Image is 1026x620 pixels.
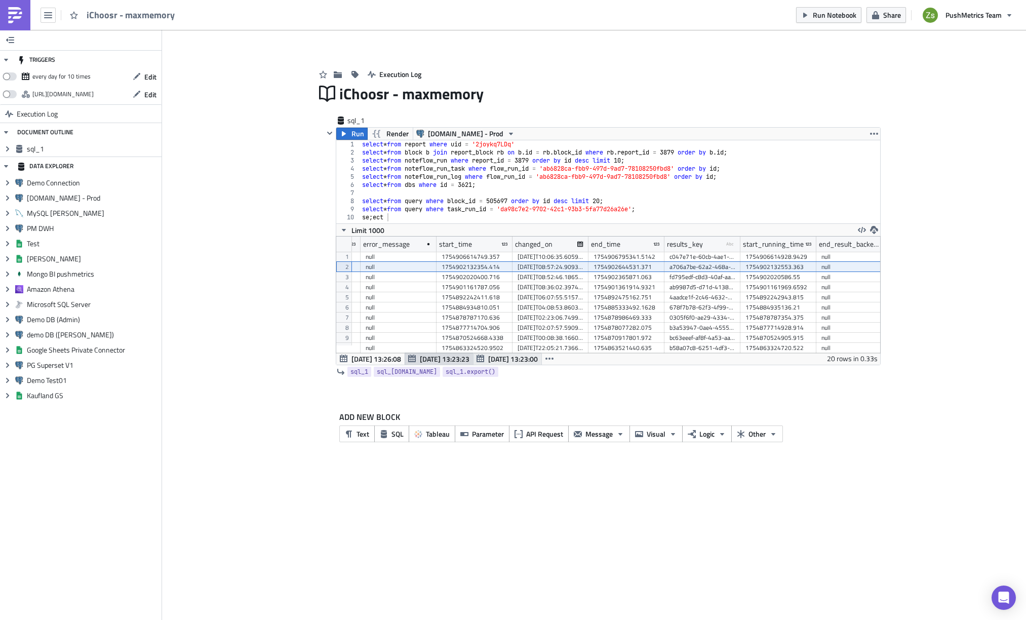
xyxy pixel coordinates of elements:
div: 1754863324520.9502 [442,343,507,353]
span: sql_[DOMAIN_NAME] [377,367,437,377]
div: 1754902132553.363 [745,262,811,272]
div: bc63eeef-af8f-4a53-aa1e-3bb46ed76d1e [669,333,735,343]
button: API Request [509,425,569,442]
div: null [821,292,887,302]
div: 9 [336,205,361,213]
div: null [821,333,887,343]
button: SQL [374,425,409,442]
div: 1754870917801.972 [594,333,659,343]
div: 1754878787170.636 [442,313,507,323]
span: [DOMAIN_NAME] - Prod [428,128,503,140]
div: 4 [336,165,361,173]
div: 1754902132354.414 [442,262,507,272]
div: 1754902644531.371 [594,262,659,272]
div: 1754906614928.9429 [745,252,811,262]
div: end_time [591,237,620,252]
div: null [821,313,887,323]
span: sql_1 [347,115,388,126]
button: Edit [128,87,162,102]
div: [DATE]T08:36:02.397484 [518,282,583,292]
span: PM DWH [27,224,159,233]
div: 1754878787354.375 [745,313,811,323]
div: null [366,252,431,262]
button: Run Notebook [796,7,861,23]
span: Kaufland GS [27,391,159,400]
div: 6 [336,181,361,189]
div: c047e71e-60cb-4ae1-9f16-3da37723fff0 [669,252,735,262]
div: TRIGGERS [17,51,55,69]
div: 1754906614749.357 [442,252,507,262]
button: [DATE] 13:26:08 [336,353,405,365]
div: 1754902020400.716 [442,272,507,282]
div: 1754870524905.915 [745,333,811,343]
div: a706a7be-62a2-468a-a673-ea6bca32fc3f [669,262,735,272]
span: sql_1 [350,367,368,377]
span: Message [585,429,613,439]
div: [DATE]T02:23:06.749951 [518,313,583,323]
div: 1754892475162.751 [594,292,659,302]
img: Avatar [922,7,939,24]
div: 4aadce1f-2c46-4632-8d63-5c715cf6c324 [669,292,735,302]
span: [DOMAIN_NAME] - Prod [27,193,159,203]
button: Run [336,128,368,140]
span: Edit [144,71,156,82]
div: [DATE]T22:05:21.736650 [518,343,583,353]
a: sql_1 [347,367,371,377]
button: Render [367,128,413,140]
span: [DATE] 13:23:00 [488,354,538,364]
div: 1754906795341.5142 [594,252,659,262]
div: 5 [336,173,361,181]
span: Other [748,429,766,439]
div: null [821,272,887,282]
span: MySQL [PERSON_NAME] [27,209,159,218]
div: 1754870524668.4338 [442,333,507,343]
button: Text [339,425,375,442]
a: sql_[DOMAIN_NAME] [374,367,440,377]
div: null [821,302,887,313]
button: Add Block below [602,381,614,393]
span: Execution Log [17,105,58,123]
div: [DATE]T08:52:46.186533 [518,272,583,282]
div: [DATE]T04:08:53.860387 [518,302,583,313]
div: [DATE]T08:57:24.909323 [518,262,583,272]
div: b58a07c8-6251-4df3-87f1-33787da72b2a [669,343,735,353]
span: iChoosr - maxmemory [87,9,176,21]
div: 1754877714928.914 [745,323,811,333]
span: [DATE] 13:23:23 [420,354,469,364]
div: null [366,313,431,323]
span: Demo DB (Admin) [27,315,159,324]
span: Demo Test01 [27,376,159,385]
div: 8 [336,197,361,205]
div: error_message [363,237,410,252]
img: PushMetrics [7,7,23,23]
div: null [821,252,887,262]
div: 1 [336,140,361,148]
div: DATA EXPLORER [17,157,73,175]
span: Execution Log [379,69,421,80]
div: changed_on [515,237,553,252]
div: start_running_time [743,237,804,252]
span: Parameter [472,429,504,439]
span: Mongo BI pushmetrics [27,269,159,279]
span: SQL [391,429,404,439]
div: every day for 10 times [32,69,91,84]
label: ADD NEW BLOCK [339,411,873,423]
div: 1754901161969.6592 [745,282,811,292]
div: null [366,292,431,302]
button: Message [568,425,630,442]
span: Tableau [426,429,450,439]
button: Tableau [409,425,455,442]
div: 1754902365871.063 [594,272,659,282]
div: null [366,272,431,282]
button: [DOMAIN_NAME] - Prod [413,128,519,140]
span: Logic [699,429,715,439]
div: 1754878077282.075 [594,323,659,333]
a: sql_1.export() [443,367,498,377]
div: 678f7b78-62f3-4f99-9c3d-1129df3d2045 [669,302,735,313]
div: [DATE]T10:06:35.605966 [518,252,583,262]
div: Open Intercom Messenger [992,586,1016,610]
div: 2 [336,148,361,157]
button: Visual [629,425,683,442]
button: Logic [682,425,732,442]
div: 1754863521440.635 [594,343,659,353]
